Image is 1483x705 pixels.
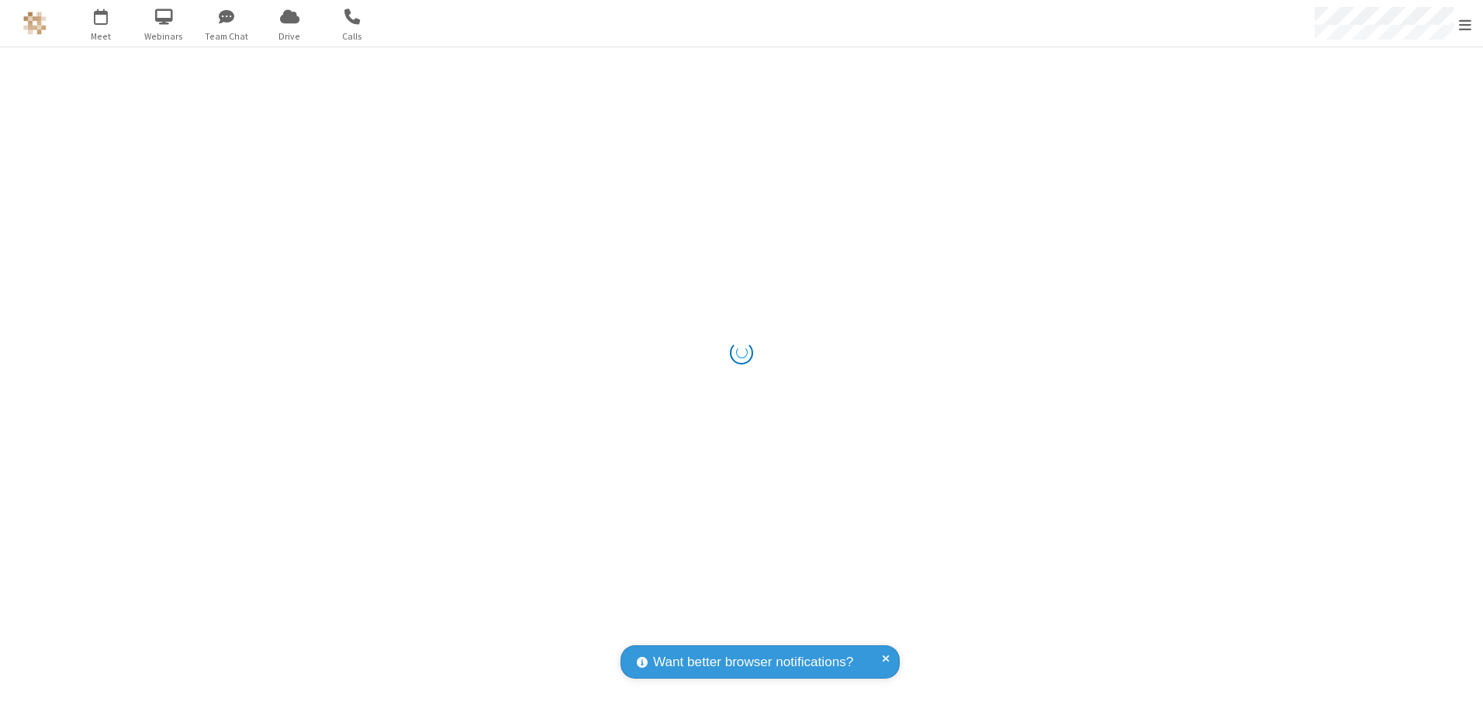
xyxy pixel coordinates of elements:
[198,29,256,43] span: Team Chat
[72,29,130,43] span: Meet
[23,12,47,35] img: QA Selenium DO NOT DELETE OR CHANGE
[261,29,319,43] span: Drive
[323,29,382,43] span: Calls
[653,652,853,672] span: Want better browser notifications?
[135,29,193,43] span: Webinars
